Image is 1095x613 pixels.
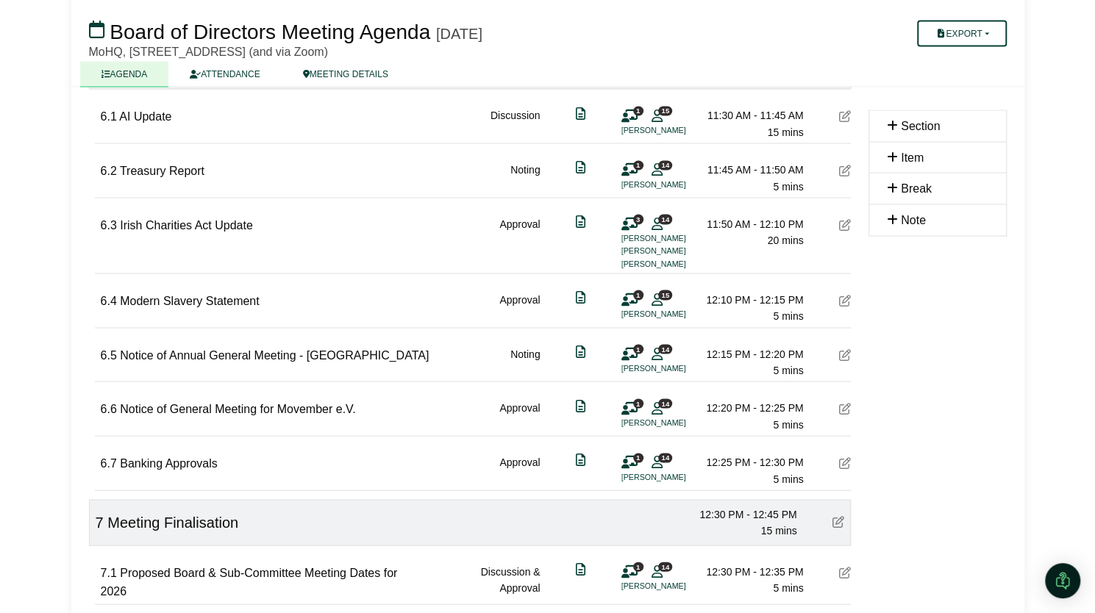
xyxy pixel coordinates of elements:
[120,294,259,306] span: Modern Slavery Statement
[633,214,643,223] span: 3
[168,62,281,87] a: ATTENDANCE
[917,21,1006,47] button: Export
[633,160,643,170] span: 1
[621,244,732,257] li: [PERSON_NAME]
[658,160,672,170] span: 14
[658,562,672,571] span: 14
[773,364,803,376] span: 5 mins
[633,344,643,354] span: 1
[701,107,804,123] div: 11:30 AM - 11:45 AM
[110,21,430,44] span: Board of Directors Meeting Agenda
[621,257,732,270] li: [PERSON_NAME]
[621,470,732,483] li: [PERSON_NAME]
[621,178,732,190] li: [PERSON_NAME]
[767,234,803,245] span: 20 mins
[701,399,804,415] div: 12:20 PM - 12:25 PM
[120,164,204,176] span: Treasury Report
[101,456,117,469] span: 6.7
[120,402,355,415] span: Notice of General Meeting for Movember e.V.
[101,218,117,231] span: 6.3
[701,454,804,470] div: 12:25 PM - 12:30 PM
[901,151,924,164] span: Item
[499,454,540,487] div: Approval
[901,120,940,132] span: Section
[773,418,803,430] span: 5 mins
[101,110,117,122] span: 6.1
[499,291,540,324] div: Approval
[633,562,643,571] span: 1
[694,506,797,522] div: 12:30 PM - 12:45 PM
[96,514,104,530] span: 7
[107,514,238,530] span: Meeting Finalisation
[621,579,732,592] li: [PERSON_NAME]
[101,294,117,306] span: 6.4
[773,581,803,593] span: 5 mins
[767,126,803,137] span: 15 mins
[120,456,218,469] span: Banking Approvals
[901,214,926,226] span: Note
[120,348,429,361] span: Notice of Annual General Meeting - [GEOGRAPHIC_DATA]
[633,106,643,115] span: 1
[633,290,643,299] span: 1
[101,402,117,415] span: 6.6
[621,307,732,320] li: [PERSON_NAME]
[658,344,672,354] span: 14
[701,345,804,362] div: 12:15 PM - 12:20 PM
[901,182,932,195] span: Break
[621,123,732,136] li: [PERSON_NAME]
[510,161,540,194] div: Noting
[773,309,803,321] span: 5 mins
[101,164,117,176] span: 6.2
[701,161,804,177] div: 11:45 AM - 11:50 AM
[282,62,410,87] a: MEETING DETAILS
[1045,563,1080,598] div: Open Intercom Messenger
[621,416,732,429] li: [PERSON_NAME]
[633,453,643,462] span: 1
[658,453,672,462] span: 14
[760,524,796,536] span: 15 mins
[499,215,540,270] div: Approval
[101,566,117,578] span: 7.1
[658,290,672,299] span: 15
[80,62,169,87] a: AGENDA
[621,362,732,374] li: [PERSON_NAME]
[101,566,398,598] span: Proposed Board & Sub-Committee Meeting Dates for 2026
[443,563,540,601] div: Discussion & Approval
[773,473,803,484] span: 5 mins
[773,180,803,192] span: 5 mins
[658,214,672,223] span: 14
[119,110,171,122] span: AI Update
[510,345,540,379] div: Noting
[701,291,804,307] div: 12:10 PM - 12:15 PM
[436,26,482,43] div: [DATE]
[89,46,328,59] span: MoHQ, [STREET_ADDRESS] (and via Zoom)
[701,215,804,232] div: 11:50 AM - 12:10 PM
[499,399,540,432] div: Approval
[658,106,672,115] span: 15
[701,563,804,579] div: 12:30 PM - 12:35 PM
[621,232,732,244] li: [PERSON_NAME]
[101,348,117,361] span: 6.5
[658,398,672,408] span: 14
[633,398,643,408] span: 1
[120,218,253,231] span: Irish Charities Act Update
[491,107,541,140] div: Discussion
